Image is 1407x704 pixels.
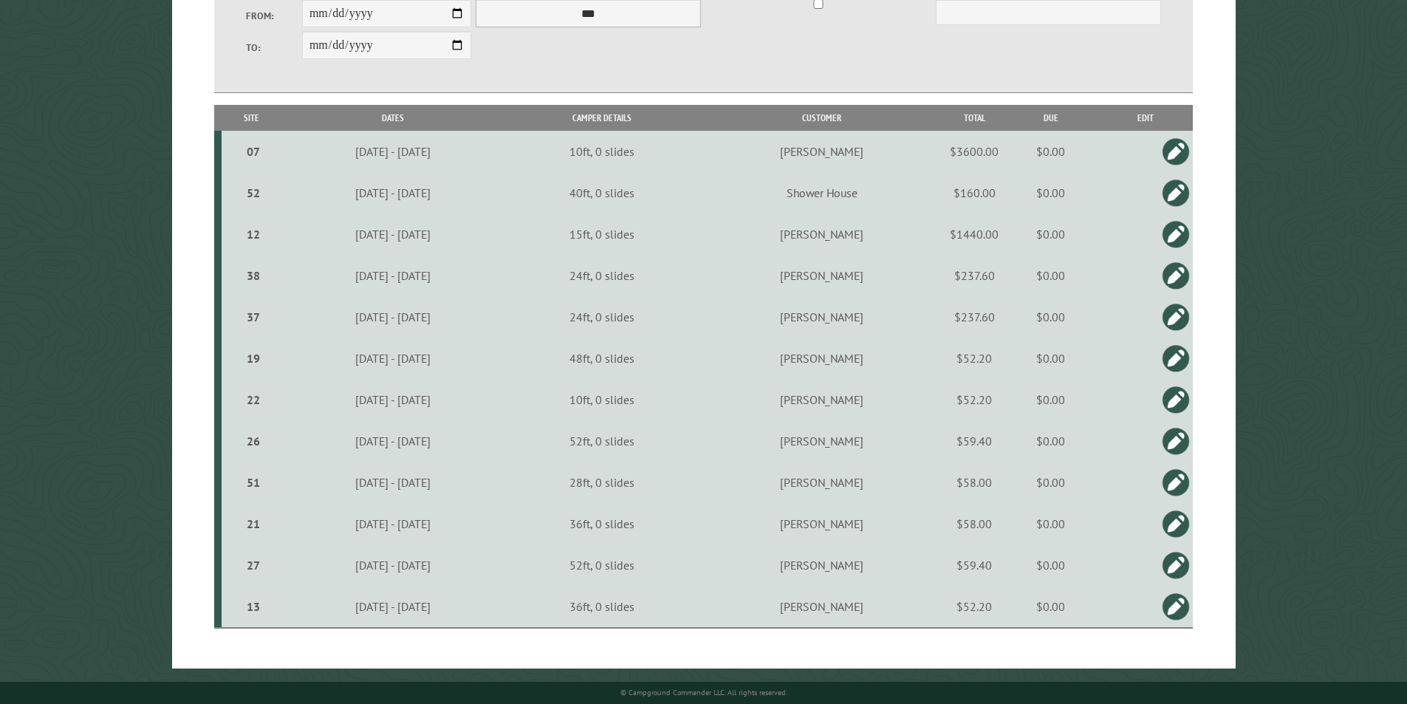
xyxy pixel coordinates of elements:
[699,255,945,296] td: [PERSON_NAME]
[504,255,699,296] td: 24ft, 0 slides
[699,544,945,586] td: [PERSON_NAME]
[504,420,699,462] td: 52ft, 0 slides
[945,379,1004,420] td: $52.20
[284,227,502,242] div: [DATE] - [DATE]
[945,462,1004,503] td: $58.00
[281,105,504,131] th: Dates
[699,338,945,379] td: [PERSON_NAME]
[1004,338,1098,379] td: $0.00
[227,392,279,407] div: 22
[284,268,502,283] div: [DATE] - [DATE]
[1004,255,1098,296] td: $0.00
[1004,379,1098,420] td: $0.00
[504,172,699,213] td: 40ft, 0 slides
[1098,105,1193,131] th: Edit
[699,131,945,172] td: [PERSON_NAME]
[504,338,699,379] td: 48ft, 0 slides
[620,688,787,697] small: © Campground Commander LLC. All rights reserved.
[699,296,945,338] td: [PERSON_NAME]
[227,185,279,200] div: 52
[945,213,1004,255] td: $1440.00
[284,558,502,573] div: [DATE] - [DATE]
[504,131,699,172] td: 10ft, 0 slides
[227,558,279,573] div: 27
[945,172,1004,213] td: $160.00
[1004,586,1098,628] td: $0.00
[504,503,699,544] td: 36ft, 0 slides
[945,420,1004,462] td: $59.40
[504,586,699,628] td: 36ft, 0 slides
[699,586,945,628] td: [PERSON_NAME]
[246,41,302,55] label: To:
[699,172,945,213] td: Shower House
[945,255,1004,296] td: $237.60
[1004,544,1098,586] td: $0.00
[284,310,502,324] div: [DATE] - [DATE]
[227,351,279,366] div: 19
[284,599,502,614] div: [DATE] - [DATE]
[945,544,1004,586] td: $59.40
[1004,296,1098,338] td: $0.00
[1004,172,1098,213] td: $0.00
[699,213,945,255] td: [PERSON_NAME]
[284,516,502,531] div: [DATE] - [DATE]
[284,434,502,448] div: [DATE] - [DATE]
[222,105,281,131] th: Site
[284,475,502,490] div: [DATE] - [DATE]
[284,185,502,200] div: [DATE] - [DATE]
[945,338,1004,379] td: $52.20
[1004,503,1098,544] td: $0.00
[945,503,1004,544] td: $58.00
[699,105,945,131] th: Customer
[945,586,1004,628] td: $52.20
[227,268,279,283] div: 38
[227,516,279,531] div: 21
[227,310,279,324] div: 37
[504,213,699,255] td: 15ft, 0 slides
[699,379,945,420] td: [PERSON_NAME]
[246,9,302,23] label: From:
[504,105,699,131] th: Camper Details
[504,462,699,503] td: 28ft, 0 slides
[945,131,1004,172] td: $3600.00
[227,227,279,242] div: 12
[227,144,279,159] div: 07
[504,379,699,420] td: 10ft, 0 slides
[945,296,1004,338] td: $237.60
[1004,462,1098,503] td: $0.00
[945,105,1004,131] th: Total
[284,392,502,407] div: [DATE] - [DATE]
[504,544,699,586] td: 52ft, 0 slides
[699,462,945,503] td: [PERSON_NAME]
[699,420,945,462] td: [PERSON_NAME]
[227,599,279,614] div: 13
[1004,105,1098,131] th: Due
[284,144,502,159] div: [DATE] - [DATE]
[1004,131,1098,172] td: $0.00
[227,475,279,490] div: 51
[1004,420,1098,462] td: $0.00
[504,296,699,338] td: 24ft, 0 slides
[227,434,279,448] div: 26
[284,351,502,366] div: [DATE] - [DATE]
[699,503,945,544] td: [PERSON_NAME]
[1004,213,1098,255] td: $0.00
